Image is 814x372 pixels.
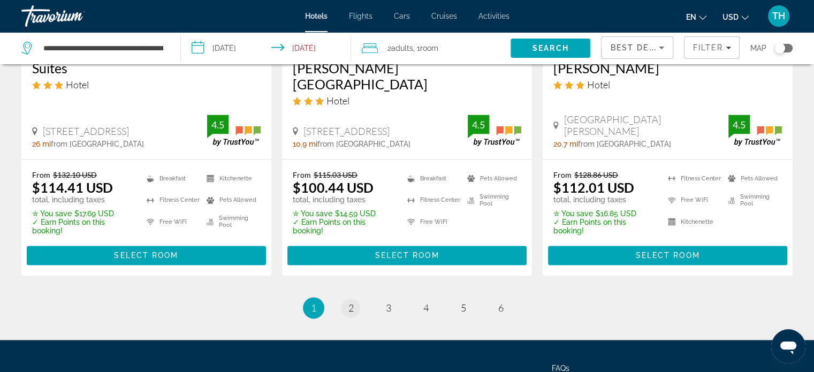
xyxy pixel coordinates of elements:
[564,113,728,137] span: [GEOGRAPHIC_DATA][PERSON_NAME]
[532,44,569,52] span: Search
[553,209,655,218] p: $16.85 USD
[722,9,749,25] button: Change currency
[391,44,413,52] span: Adults
[722,170,782,186] li: Pets Allowed
[468,118,489,131] div: 4.5
[141,214,201,230] li: Free WiFi
[53,170,97,179] del: $132.10 USD
[32,179,113,195] ins: $114.41 USD
[548,248,787,260] a: Select Room
[394,12,410,20] a: Cars
[293,218,394,235] p: ✓ Earn Points on this booking!
[462,170,521,186] li: Pets Allowed
[728,115,782,146] img: TrustYou guest rating badge
[663,170,722,186] li: Fitness Center
[553,140,578,148] span: 20.7 mi
[587,79,610,90] span: Hotel
[772,11,785,21] span: TH
[32,218,133,235] p: ✓ Earn Points on this booking!
[51,140,144,148] span: from [GEOGRAPHIC_DATA]
[686,9,706,25] button: Change language
[722,13,739,21] span: USD
[287,248,527,260] a: Select Room
[32,195,133,204] p: total, including taxes
[21,2,128,30] a: Travorium
[387,41,413,56] span: 2
[32,79,261,90] div: 3 star Hotel
[423,302,429,314] span: 4
[293,140,317,148] span: 10.9 mi
[32,209,72,218] span: ✮ You save
[498,302,504,314] span: 6
[553,79,782,90] div: 3 star Hotel
[326,95,349,107] span: Hotel
[207,118,229,131] div: 4.5
[293,195,394,204] p: total, including taxes
[293,179,374,195] ins: $100.44 USD
[317,140,410,148] span: from [GEOGRAPHIC_DATA]
[553,179,634,195] ins: $112.01 USD
[314,170,357,179] del: $115.03 USD
[553,170,572,179] span: From
[201,192,261,208] li: Pets Allowed
[293,209,394,218] p: $14.59 USD
[32,170,50,179] span: From
[181,32,351,64] button: Select check in and out date
[287,246,527,265] button: Select Room
[303,125,390,137] span: [STREET_ADDRESS]
[207,115,261,146] img: TrustYou guest rating badge
[386,302,391,314] span: 3
[771,329,805,363] iframe: Button to launch messaging window
[553,195,655,204] p: total, including taxes
[468,115,521,146] img: TrustYou guest rating badge
[553,218,655,235] p: ✓ Earn Points on this booking!
[348,302,354,314] span: 2
[722,192,782,208] li: Swimming Pool
[293,209,332,218] span: ✮ You save
[27,248,266,260] a: Select Room
[663,214,722,230] li: Kitchenette
[574,170,618,179] del: $128.86 USD
[684,36,740,59] button: Filters
[765,5,793,27] button: User Menu
[553,209,593,218] span: ✮ You save
[311,302,316,314] span: 1
[728,118,750,131] div: 4.5
[32,140,51,148] span: 26 mi
[42,40,164,56] input: Search hotel destination
[375,251,439,260] span: Select Room
[610,41,664,54] mat-select: Sort by
[431,12,457,20] a: Cruises
[766,43,793,53] button: Toggle map
[141,170,201,186] li: Breakfast
[402,192,461,208] li: Fitness Center
[293,95,521,107] div: 3 star Hotel
[461,302,466,314] span: 5
[750,41,766,56] span: Map
[548,246,787,265] button: Select Room
[663,192,722,208] li: Free WiFi
[686,13,696,21] span: en
[478,12,509,20] a: Activities
[293,44,521,92] h3: Country Inn & Suites by [PERSON_NAME] [GEOGRAPHIC_DATA]
[305,12,328,20] a: Hotels
[114,251,178,260] span: Select Room
[32,209,133,218] p: $17.69 USD
[201,170,261,186] li: Kitchenette
[462,192,521,208] li: Swimming Pool
[402,214,461,230] li: Free WiFi
[402,170,461,186] li: Breakfast
[293,170,311,179] span: From
[349,12,372,20] a: Flights
[635,251,699,260] span: Select Room
[610,43,666,52] span: Best Deals
[420,44,438,52] span: Room
[201,214,261,230] li: Swimming Pool
[27,246,266,265] button: Select Room
[578,140,671,148] span: from [GEOGRAPHIC_DATA]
